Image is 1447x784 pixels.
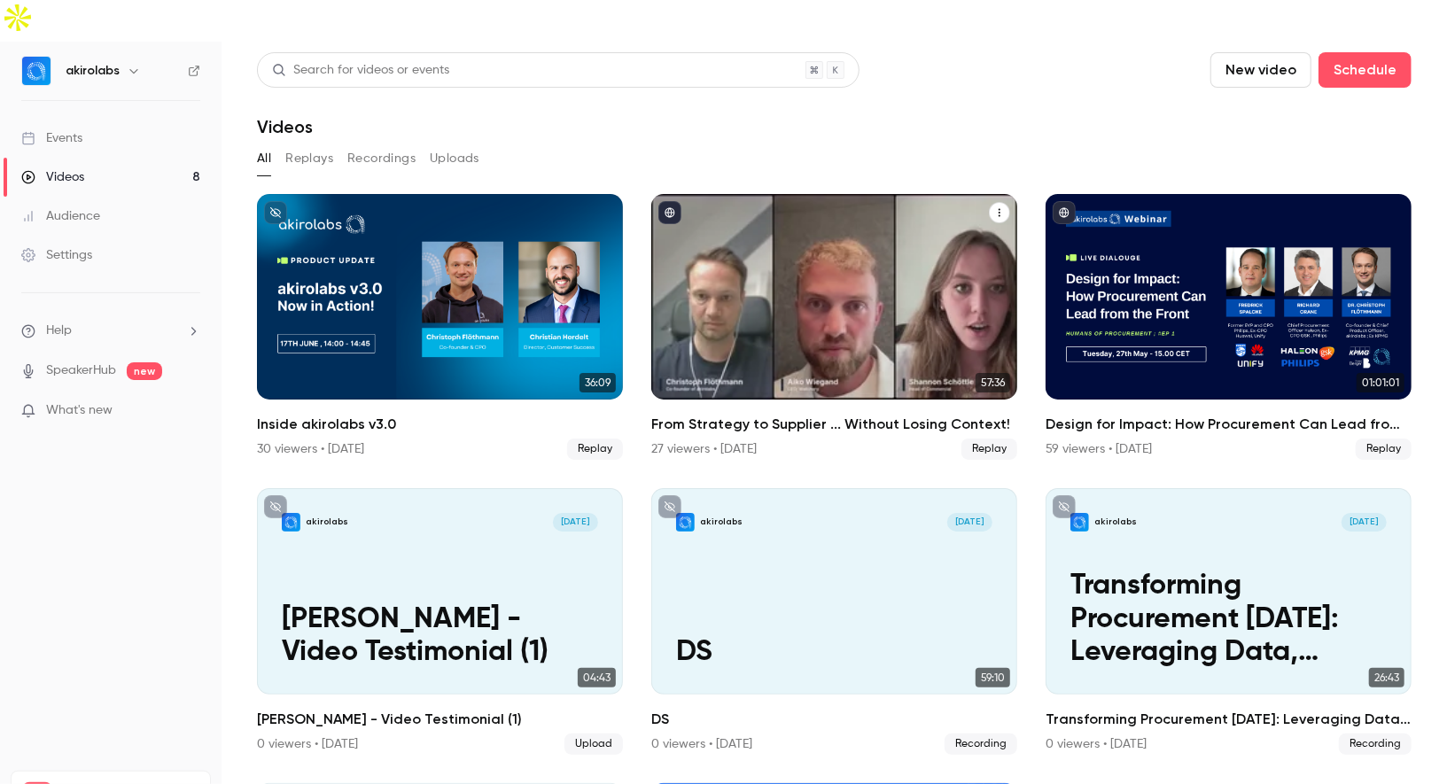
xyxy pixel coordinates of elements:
p: [PERSON_NAME] - Video Testimonial (1) [282,603,598,670]
button: All [257,144,271,173]
img: Elouise Epstein - Video Testimonial (1) [282,513,300,532]
span: What's new [46,401,113,420]
div: 27 viewers • [DATE] [651,440,757,458]
h2: Transforming Procurement [DATE]: Leveraging Data, Market Intelligence & AI for Strategic Category... [1046,709,1412,730]
span: 26:43 [1369,668,1404,687]
span: [DATE] [947,513,992,532]
iframe: Noticeable Trigger [179,403,200,419]
div: Search for videos or events [272,61,449,80]
span: Help [46,322,72,340]
a: DSakirolabs[DATE]DS59:10DS0 viewers • [DATE]Recording [651,488,1017,754]
h2: Design for Impact: How Procurement Can Lead from the Front [1046,414,1412,435]
span: Replay [567,439,623,460]
button: Schedule [1319,52,1412,88]
li: DS [651,488,1017,754]
button: Recordings [347,144,416,173]
span: 57:36 [976,373,1010,392]
a: SpeakerHub [46,361,116,380]
a: Elouise Epstein - Video Testimonial (1)akirolabs[DATE][PERSON_NAME] - Video Testimonial (1)04:43[... [257,488,623,754]
button: New video [1210,52,1311,88]
p: akirolabs [1094,516,1137,528]
li: help-dropdown-opener [21,322,200,340]
div: 0 viewers • [DATE] [257,735,358,753]
h2: Inside akirolabs v3.0 [257,414,623,435]
div: 0 viewers • [DATE] [1046,735,1147,753]
span: Recording [945,734,1017,755]
button: published [658,201,681,224]
button: unpublished [264,495,287,518]
a: Transforming Procurement Today: Leveraging Data, Market Intelligence & AI for Strategic Category ... [1046,488,1412,754]
button: unpublished [264,201,287,224]
div: 30 viewers • [DATE] [257,440,364,458]
li: Inside akirolabs v3.0 [257,194,623,460]
a: 57:36From Strategy to Supplier ... Without Losing Context!27 viewers • [DATE]Replay [651,194,1017,460]
span: Replay [1356,439,1412,460]
span: Recording [1339,734,1412,755]
div: Audience [21,207,100,225]
span: 04:43 [578,668,616,687]
div: 0 viewers • [DATE] [651,735,752,753]
p: Transforming Procurement [DATE]: Leveraging Data, Market Intelligence & AI for Strategic Category... [1070,570,1387,669]
span: [DATE] [1342,513,1387,532]
img: DS [676,513,695,532]
button: Uploads [430,144,479,173]
h6: akirolabs [66,62,120,80]
span: Upload [564,734,623,755]
span: 59:10 [976,668,1010,687]
button: published [1053,201,1076,224]
p: akirolabs [306,516,348,528]
h2: DS [651,709,1017,730]
button: unpublished [1053,495,1076,518]
img: Transforming Procurement Today: Leveraging Data, Market Intelligence & AI for Strategic Category ... [1070,513,1089,532]
li: Elouise Epstein - Video Testimonial (1) [257,488,623,754]
div: Events [21,129,82,147]
span: new [127,362,162,380]
div: Videos [21,168,84,186]
h1: Videos [257,116,313,137]
h2: [PERSON_NAME] - Video Testimonial (1) [257,709,623,730]
a: 01:01:01Design for Impact: How Procurement Can Lead from the Front59 viewers • [DATE]Replay [1046,194,1412,460]
a: 36:09Inside akirolabs v3.030 viewers • [DATE]Replay [257,194,623,460]
li: From Strategy to Supplier ... Without Losing Context! [651,194,1017,460]
div: 59 viewers • [DATE] [1046,440,1152,458]
p: akirolabs [700,516,743,528]
button: unpublished [658,495,681,518]
span: 01:01:01 [1357,373,1404,392]
span: Replay [961,439,1017,460]
div: Settings [21,246,92,264]
p: DS [676,636,992,669]
span: [DATE] [553,513,598,532]
li: Design for Impact: How Procurement Can Lead from the Front [1046,194,1412,460]
img: akirolabs [22,57,51,85]
button: Replays [285,144,333,173]
span: 36:09 [580,373,616,392]
h2: From Strategy to Supplier ... Without Losing Context! [651,414,1017,435]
